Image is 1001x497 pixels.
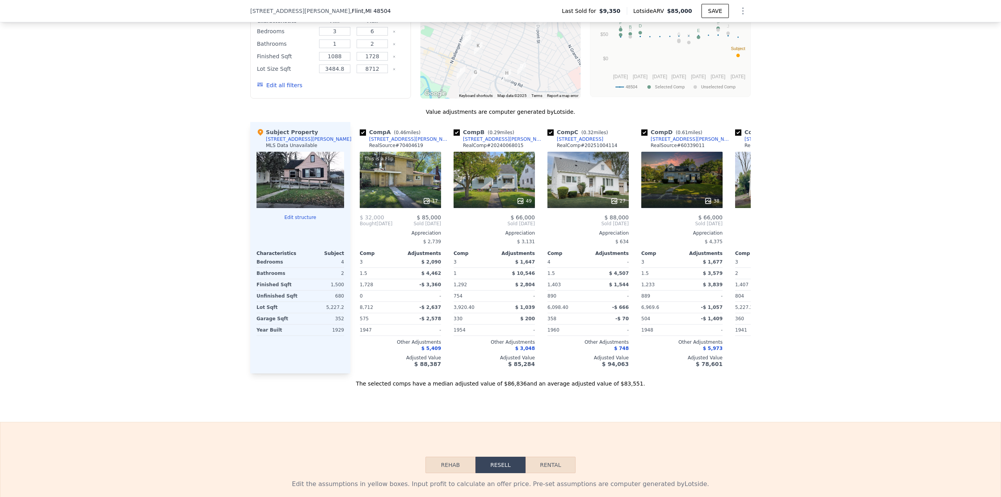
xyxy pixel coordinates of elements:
[583,130,594,135] span: 0.32
[735,136,826,142] a: [STREET_ADDRESS][PERSON_NAME]
[717,21,719,25] text: L
[671,74,686,79] text: [DATE]
[454,221,535,227] span: Sold [DATE]
[683,291,723,301] div: -
[615,316,629,321] span: -$ 70
[698,214,723,221] span: $ 66,000
[735,293,744,299] span: 804
[629,25,631,29] text: B
[422,259,441,265] span: $ 2,090
[701,305,723,310] span: -$ 1,057
[457,66,465,80] div: 2738 Golfside Ln
[515,346,535,351] span: $ 3,048
[422,346,441,351] span: $ 5,409
[360,282,373,287] span: 1,728
[360,250,400,257] div: Comp
[454,259,457,265] span: 3
[704,197,719,205] div: 38
[641,293,650,299] span: 889
[517,197,532,205] div: 49
[641,128,705,136] div: Comp D
[590,257,629,267] div: -
[302,257,344,267] div: 4
[257,325,299,336] div: Year Built
[454,355,535,361] div: Adjusted Value
[520,316,535,321] span: $ 200
[701,4,729,18] button: SAVE
[547,316,556,321] span: 358
[547,305,568,310] span: 6,098.40
[600,32,608,37] text: $50
[369,136,450,142] div: [STREET_ADDRESS][PERSON_NAME]
[547,355,629,361] div: Adjusted Value
[526,457,576,473] button: Rental
[257,63,314,74] div: Lot Size Sqft
[615,239,629,244] span: $ 634
[494,250,535,257] div: Adjustments
[633,74,648,79] text: [DATE]
[496,291,535,301] div: -
[266,142,318,149] div: MLS Data Unavailable
[678,31,680,36] text: I
[363,155,395,163] div: This is a Flip
[691,74,706,79] text: [DATE]
[547,136,603,142] a: [STREET_ADDRESS]
[696,361,723,367] span: $ 78,601
[515,259,535,265] span: $ 1,647
[454,325,493,336] div: 1954
[641,305,659,310] span: 6,969.6
[547,293,556,299] span: 890
[612,305,629,310] span: -$ 666
[257,302,299,313] div: Lot Sqft
[547,325,587,336] div: 1960
[641,259,644,265] span: 3
[633,7,667,15] span: Lotside ARV
[300,250,344,257] div: Subject
[531,93,542,98] a: Terms (opens in new tab)
[257,291,299,301] div: Unfinished Sqft
[517,239,535,244] span: $ 3,131
[508,361,535,367] span: $ 85,284
[744,136,826,142] div: [STREET_ADDRESS][PERSON_NAME]
[484,130,517,135] span: ( miles)
[420,316,441,321] span: -$ 2,578
[393,55,396,58] button: Clear
[475,457,526,473] button: Resell
[547,268,587,279] div: 1.5
[393,30,396,33] button: Clear
[360,259,363,265] span: 3
[302,325,344,336] div: 1929
[250,108,751,116] div: Value adjustments are computer generated by Lotside .
[703,259,723,265] span: $ 1,677
[641,355,723,361] div: Adjusted Value
[454,305,474,310] span: 3,920.40
[673,130,705,135] span: ( miles)
[562,7,599,15] span: Last Sold for
[547,128,611,136] div: Comp C
[735,3,751,19] button: Show Options
[703,282,723,287] span: $ 3,839
[423,197,438,205] div: 17
[547,282,561,287] span: 1,403
[547,259,551,265] span: 4
[454,293,463,299] span: 754
[547,339,629,345] div: Other Adjustments
[599,7,621,15] span: $9,350
[257,279,299,290] div: Finished Sqft
[454,250,494,257] div: Comp
[257,38,314,49] div: Bathrooms
[302,313,344,324] div: 352
[705,239,723,244] span: $ 4,375
[422,88,448,99] img: Google
[360,305,373,310] span: 8,712
[652,74,667,79] text: [DATE]
[578,130,611,135] span: ( miles)
[588,250,629,257] div: Adjustments
[641,230,723,236] div: Appreciation
[735,221,816,227] span: Sold [DATE]
[414,361,441,367] span: $ 88,387
[393,221,441,227] span: Sold [DATE]
[471,68,480,82] div: 2565 Tiffin St
[701,316,723,321] span: -$ 1,409
[609,271,629,276] span: $ 4,507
